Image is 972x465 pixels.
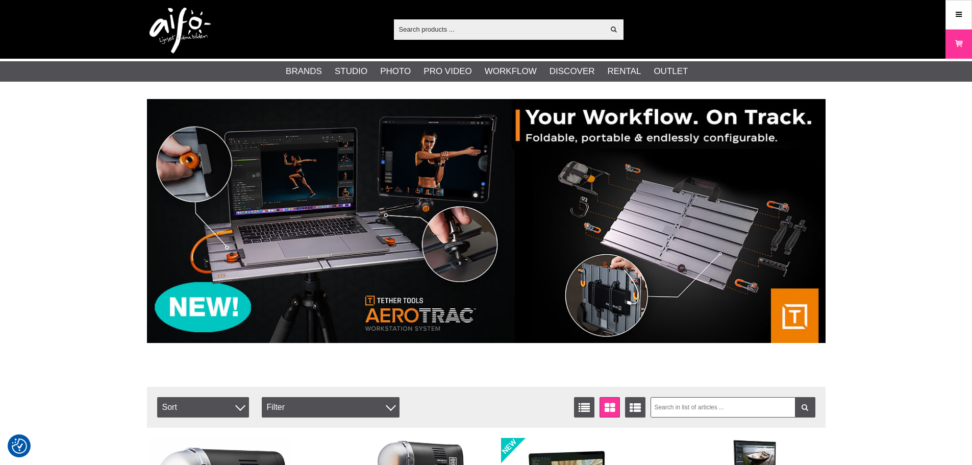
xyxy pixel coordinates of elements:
a: Pro Video [423,65,471,78]
a: Rental [608,65,641,78]
a: Filter [795,397,815,418]
a: Extended list [625,397,645,418]
img: Revisit consent button [12,438,27,454]
img: logo.png [149,8,211,54]
button: Consent Preferences [12,437,27,455]
a: Brands [286,65,322,78]
img: Ad:007 banner-header-aerotrac-1390x500.jpg [147,99,826,343]
div: Filter [262,397,400,418]
a: List [574,397,594,418]
a: Photo [380,65,411,78]
a: Workflow [485,65,537,78]
input: Search products ... [394,21,605,37]
a: Outlet [654,65,688,78]
input: Search in list of articles ... [651,397,815,418]
a: Discover [550,65,595,78]
a: Window [600,397,620,418]
span: Sort [157,397,249,418]
a: Studio [335,65,367,78]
